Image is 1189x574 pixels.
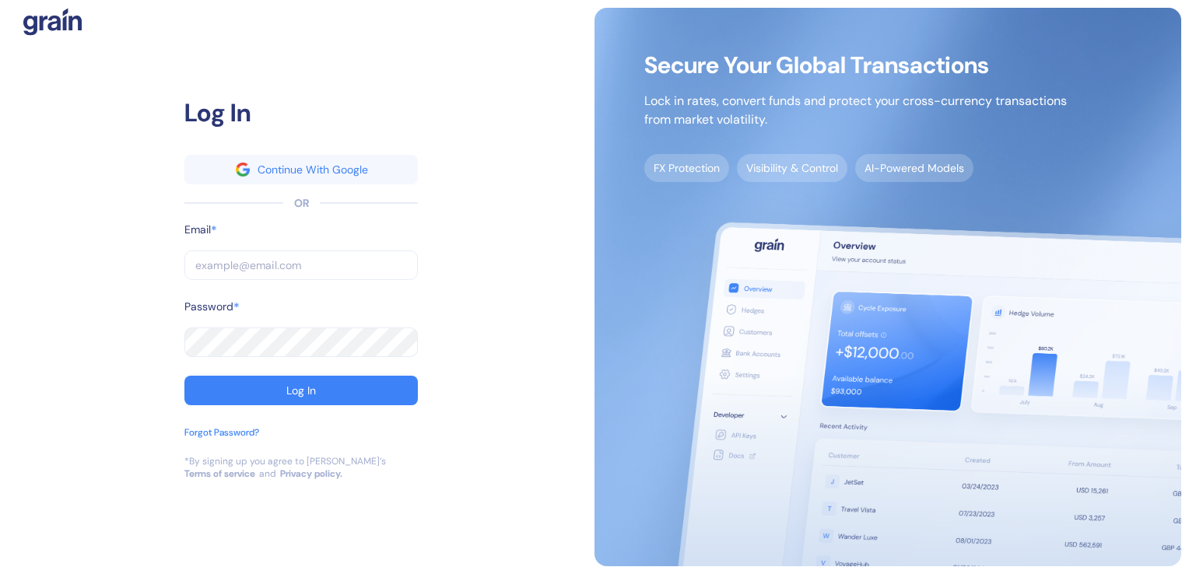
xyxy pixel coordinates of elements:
p: Lock in rates, convert funds and protect your cross-currency transactions from market volatility. [644,92,1067,129]
label: Email [184,222,211,238]
a: Terms of service [184,467,255,480]
span: Visibility & Control [737,154,847,182]
input: example@email.com [184,250,418,280]
div: *By signing up you agree to [PERSON_NAME]’s [184,455,386,467]
div: Forgot Password? [184,425,259,439]
button: googleContinue With Google [184,155,418,184]
div: OR [294,195,309,212]
span: AI-Powered Models [855,154,973,182]
img: google [236,163,250,177]
div: Continue With Google [258,164,368,175]
button: Forgot Password? [184,425,259,455]
label: Password [184,299,233,315]
span: FX Protection [644,154,729,182]
div: and [259,467,276,480]
div: Log In [184,94,418,131]
img: logo [23,8,82,36]
span: Secure Your Global Transactions [644,58,1067,73]
img: signup-main-image [594,8,1181,566]
div: Log In [286,385,316,396]
a: Privacy policy. [280,467,342,480]
button: Log In [184,376,418,405]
